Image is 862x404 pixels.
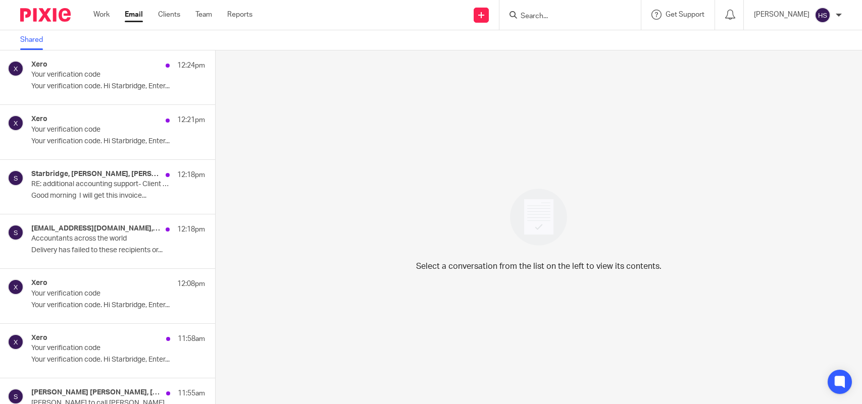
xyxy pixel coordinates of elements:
img: svg%3E [8,279,24,295]
p: Your verification code [31,344,170,353]
h4: Xero [31,279,47,287]
h4: Xero [31,334,47,342]
p: [PERSON_NAME] [754,10,809,20]
p: 12:24pm [177,61,205,71]
h4: Xero [31,115,47,124]
p: 12:18pm [177,224,205,235]
img: svg%3E [8,61,24,77]
a: Email [125,10,143,20]
p: 12:21pm [177,115,205,125]
p: Good morning I will get this invoice... [31,192,205,200]
p: Accountants across the world [31,235,170,243]
p: 12:08pm [177,279,205,289]
img: svg%3E [815,7,831,23]
p: Delivery has failed to these recipients or... [31,246,205,255]
p: Select a conversation from the list on the left to view its contents. [416,260,662,272]
p: Your verification code [31,290,170,298]
img: image [503,182,574,252]
img: svg%3E [8,334,24,350]
a: Team [195,10,212,20]
h4: [EMAIL_ADDRESS][DOMAIN_NAME], [GEOGRAPHIC_DATA] [31,224,161,233]
a: Reports [227,10,252,20]
h4: Starbridge, [PERSON_NAME], [PERSON_NAME], [PERSON_NAME], [PERSON_NAME] [31,170,161,179]
img: svg%3E [8,170,24,186]
h4: Xero [31,61,47,69]
p: 11:58am [178,334,205,344]
a: Work [93,10,110,20]
p: Your verification code. Hi Starbridge, Enter... [31,82,205,91]
img: svg%3E [8,224,24,241]
p: Your verification code. Hi Starbridge, Enter... [31,137,205,146]
p: Your verification code. Hi Starbridge, Enter... [31,356,205,364]
h4: [PERSON_NAME] [PERSON_NAME], [GEOGRAPHIC_DATA] [31,388,161,397]
a: Clients [158,10,180,20]
p: Your verification code [31,126,170,134]
p: RE: additional accounting support- Client proposed sum [31,180,170,189]
p: 12:18pm [177,170,205,180]
p: Your verification code [31,71,170,79]
input: Search [520,12,611,21]
span: Get Support [666,11,704,18]
p: 11:55am [178,388,205,398]
a: Shared [20,30,50,50]
p: Your verification code. Hi Starbridge, Enter... [31,301,205,310]
img: svg%3E [8,115,24,131]
img: Pixie [20,8,71,22]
